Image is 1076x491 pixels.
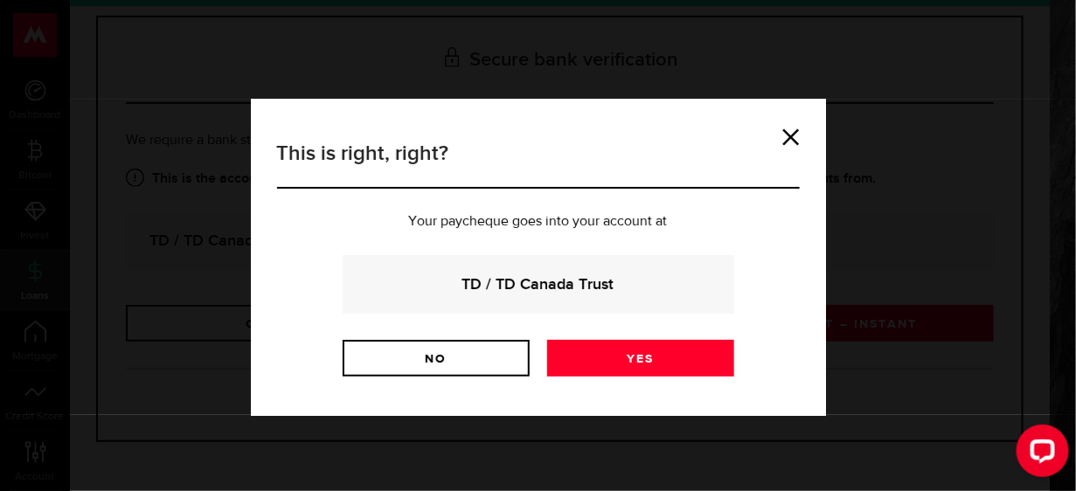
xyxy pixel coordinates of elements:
[277,138,800,189] h3: This is right, right?
[547,340,734,377] a: Yes
[277,215,800,229] p: Your paycheque goes into your account at
[366,273,711,296] strong: TD / TD Canada Trust
[343,340,530,377] a: No
[1003,418,1076,491] iframe: LiveChat chat widget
